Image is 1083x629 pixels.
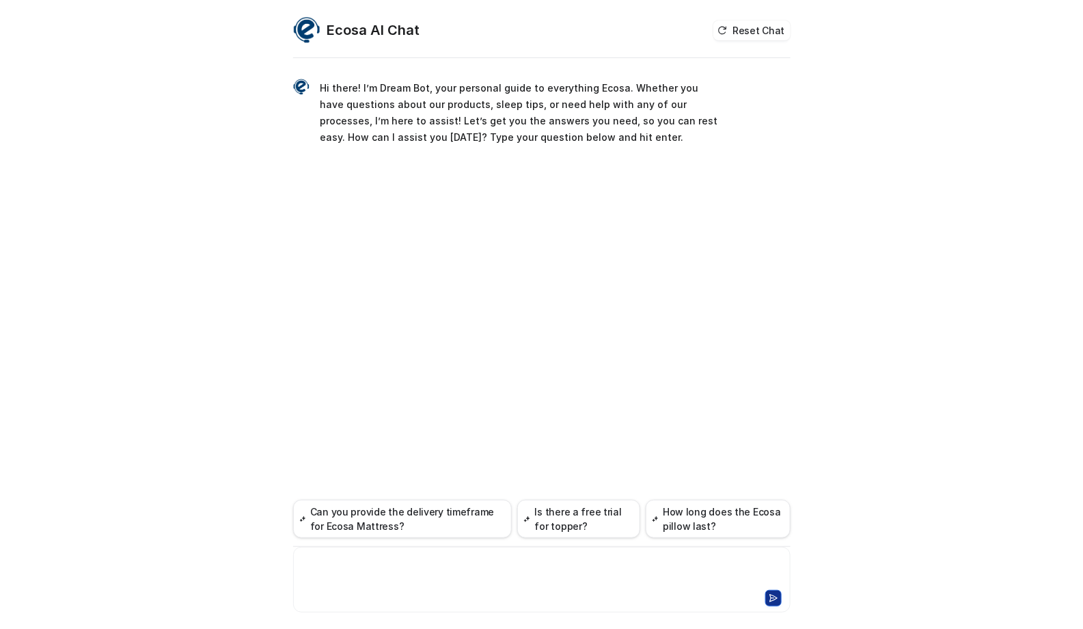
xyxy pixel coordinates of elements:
img: Widget [293,79,310,95]
button: Can you provide the delivery timeframe for Ecosa Mattress? [293,500,512,538]
p: Hi there! I’m Dream Bot, your personal guide to everything Ecosa. Whether you have questions abou... [320,80,720,146]
h2: Ecosa AI Chat [327,21,420,40]
button: Reset Chat [713,21,790,40]
button: Is there a free trial for topper? [517,500,640,538]
button: How long does the Ecosa pillow last? [646,500,791,538]
img: Widget [293,16,320,44]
